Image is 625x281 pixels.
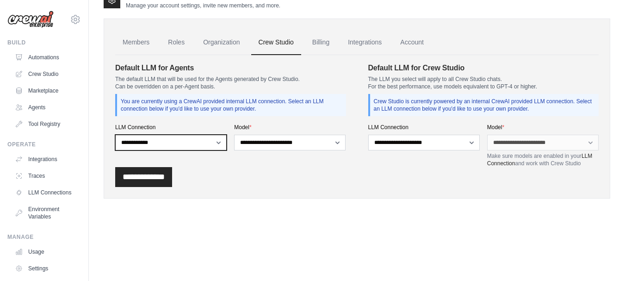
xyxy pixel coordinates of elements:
[161,30,192,55] a: Roles
[11,83,81,98] a: Marketplace
[487,124,599,131] label: Model
[7,141,81,148] div: Operate
[11,202,81,224] a: Environment Variables
[368,75,599,90] p: The LLM you select will apply to all Crew Studio chats. For the best performance, use models equi...
[340,30,389,55] a: Integrations
[196,30,247,55] a: Organization
[11,67,81,81] a: Crew Studio
[11,185,81,200] a: LLM Connections
[11,169,81,183] a: Traces
[368,62,599,74] h4: Default LLM for Crew Studio
[115,62,346,74] h4: Default LLM for Agents
[305,30,337,55] a: Billing
[7,39,81,46] div: Build
[115,124,227,131] label: LLM Connection
[126,2,280,9] p: Manage your account settings, invite new members, and more.
[11,117,81,131] a: Tool Registry
[393,30,431,55] a: Account
[374,98,595,112] p: Crew Studio is currently powered by an internal CrewAI provided LLM connection. Select an LLM con...
[234,124,346,131] label: Model
[7,11,54,28] img: Logo
[121,98,342,112] p: You are currently using a CrewAI provided internal LLM connection. Select an LLM connection below...
[11,244,81,259] a: Usage
[11,100,81,115] a: Agents
[115,30,157,55] a: Members
[7,233,81,241] div: Manage
[251,30,301,55] a: Crew Studio
[11,261,81,276] a: Settings
[368,124,480,131] label: LLM Connection
[11,50,81,65] a: Automations
[115,75,346,90] p: The default LLM that will be used for the Agents generated by Crew Studio. Can be overridden on a...
[11,152,81,167] a: Integrations
[487,152,599,167] p: Make sure models are enabled in your and work with Crew Studio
